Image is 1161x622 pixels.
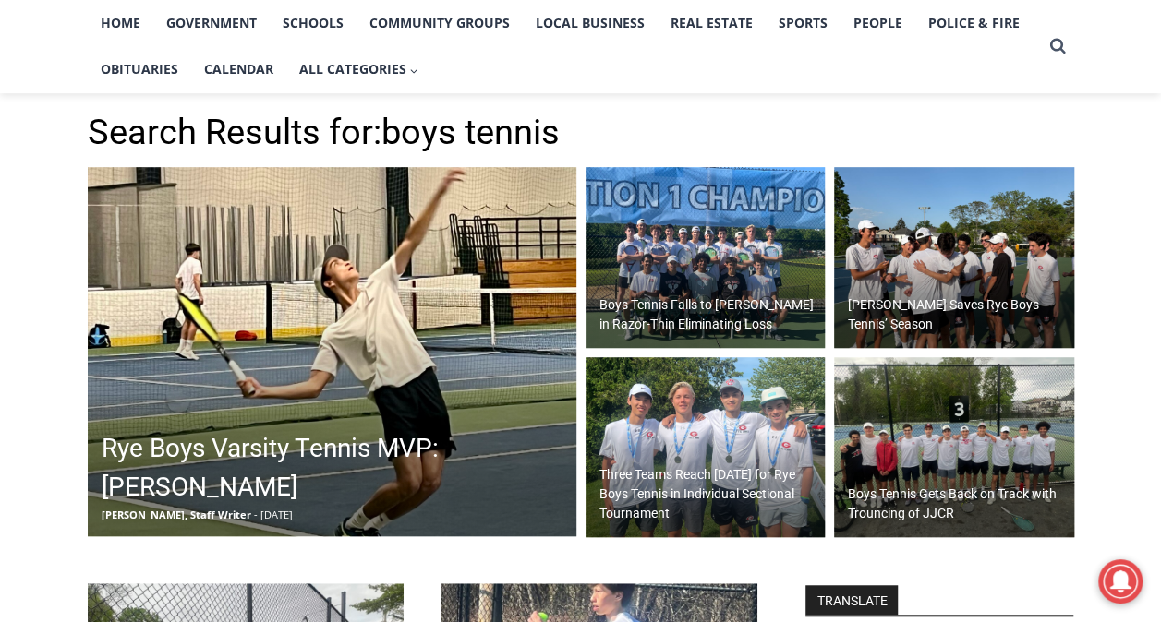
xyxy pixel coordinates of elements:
strong: TRANSLATE [805,585,898,615]
h2: [PERSON_NAME] Saves Rye Boys Tennis’ Season [848,295,1070,334]
span: boys tennis [381,112,560,152]
div: Co-sponsored by Westchester County Parks [193,54,258,151]
a: Boys Tennis Falls to [PERSON_NAME] in Razor-Thin Eliminating Loss [586,167,826,348]
div: 1 [193,156,201,174]
h4: [PERSON_NAME] Read Sanctuary Fall Fest: [DATE] [15,185,236,228]
a: [PERSON_NAME] Saves Rye Boys Tennis’ Season [834,167,1074,348]
button: Child menu of All Categories [286,46,432,92]
h2: Rye Boys Varsity Tennis MVP: [PERSON_NAME] [102,429,572,507]
span: Intern @ [DOMAIN_NAME] [483,184,856,225]
a: [PERSON_NAME] Read Sanctuary Fall Fest: [DATE] [1,184,267,230]
img: (PHOTO: The Rye Boys Tennis team at round two of the 2025 Section 1 Tournament. Contributed.) [586,167,826,348]
h2: Three Teams Reach [DATE] for Rye Boys Tennis in Individual Sectional Tournament [599,465,821,523]
span: [DATE] [260,508,293,521]
a: Boys Tennis Gets Back on Track with Trouncing of JJCR [834,357,1074,538]
h2: Boys Tennis Falls to [PERSON_NAME] in Razor-Thin Eliminating Loss [599,295,821,334]
div: / [206,156,211,174]
span: - [254,508,258,521]
h2: Boys Tennis Gets Back on Track with Trouncing of JJCR [848,484,1070,523]
a: Three Teams Reach [DATE] for Rye Boys Tennis in Individual Sectional Tournament [586,357,826,538]
div: "[PERSON_NAME] and I covered the [DATE] Parade, which was a really eye opening experience as I ha... [466,1,873,179]
a: Rye Boys Varsity Tennis MVP: [PERSON_NAME] [PERSON_NAME], Staff Writer - [DATE] [88,167,576,536]
a: Calendar [191,46,286,92]
img: (PHOTO: Rye Boys Tennis' Luke Gordon is swarmed by teammates after a supertiebreaker win to push ... [834,167,1074,348]
img: s_800_29ca6ca9-f6cc-433c-a631-14f6620ca39b.jpeg [1,1,184,184]
span: [PERSON_NAME], Staff Writer [102,508,251,521]
img: (PHOTO: The Rye Boys Tennis Team from Wednesday, May 7. Contributed.) [834,357,1074,538]
img: (PHOTO: Rye Boys Varsity Tennis' 2025 MVP: Alex Gordon. Contributed.) [88,167,576,536]
a: Obituaries [88,46,191,92]
button: View Search Form [1041,30,1074,63]
a: Intern @ [DOMAIN_NAME] [444,179,895,230]
img: (PHOTO: Rye Boys Tennis' four best doubles players. L to R: Lou Kim-Reuter, Filip Glitterstam, Al... [586,357,826,538]
h1: Search Results for: [88,112,1074,154]
div: 6 [215,156,224,174]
